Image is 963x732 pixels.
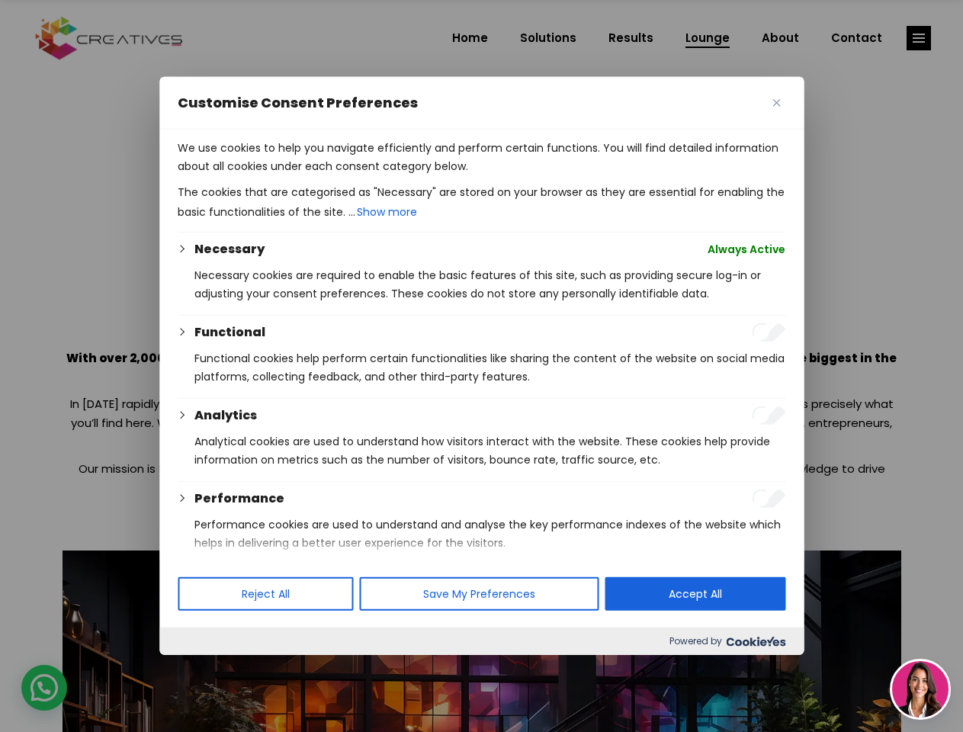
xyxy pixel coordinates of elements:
button: Close [767,94,785,112]
p: Necessary cookies are required to enable the basic features of this site, such as providing secur... [194,266,785,303]
button: Necessary [194,240,265,258]
input: Enable Analytics [752,406,785,425]
img: Cookieyes logo [726,637,785,647]
p: Functional cookies help perform certain functionalities like sharing the content of the website o... [194,349,785,386]
button: Analytics [194,406,257,425]
input: Enable Performance [752,490,785,508]
p: The cookies that are categorised as "Necessary" are stored on your browser as they are essential ... [178,183,785,223]
button: Accept All [605,577,785,611]
p: We use cookies to help you navigate efficiently and perform certain functions. You will find deta... [178,139,785,175]
span: Always Active [708,240,785,258]
div: Powered by [159,628,804,655]
img: Close [772,99,780,107]
p: Performance cookies are used to understand and analyse the key performance indexes of the website... [194,515,785,552]
button: Functional [194,323,265,342]
button: Reject All [178,577,353,611]
button: Save My Preferences [359,577,599,611]
button: Performance [194,490,284,508]
p: Analytical cookies are used to understand how visitors interact with the website. These cookies h... [194,432,785,469]
button: Show more [355,201,419,223]
input: Enable Functional [752,323,785,342]
img: agent [892,661,949,718]
div: Customise Consent Preferences [159,77,804,655]
span: Customise Consent Preferences [178,94,418,112]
